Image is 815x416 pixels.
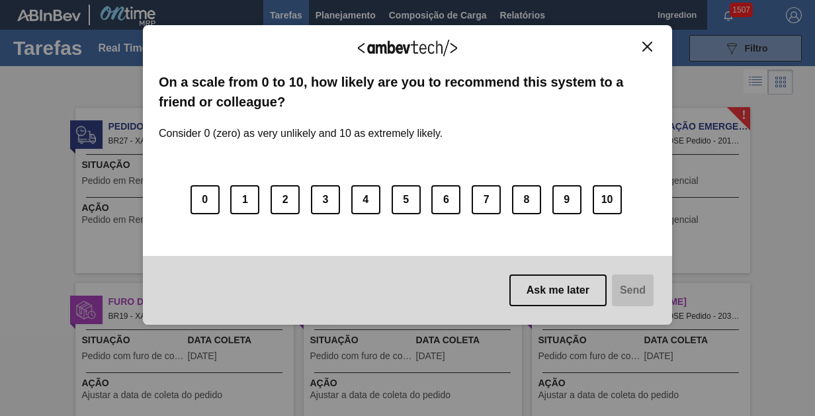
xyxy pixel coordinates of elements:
[230,185,259,214] button: 1
[431,185,460,214] button: 6
[271,185,300,214] button: 2
[638,41,656,52] button: Close
[392,185,421,214] button: 5
[191,185,220,214] button: 0
[311,185,340,214] button: 3
[593,185,622,214] button: 10
[512,185,541,214] button: 8
[159,72,656,112] label: On a scale from 0 to 10, how likely are you to recommend this system to a friend or colleague?
[358,40,457,56] img: Logo Ambevtech
[642,42,652,52] img: Close
[351,185,380,214] button: 4
[509,274,607,306] button: Ask me later
[159,112,443,140] label: Consider 0 (zero) as very unlikely and 10 as extremely likely.
[472,185,501,214] button: 7
[552,185,581,214] button: 9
